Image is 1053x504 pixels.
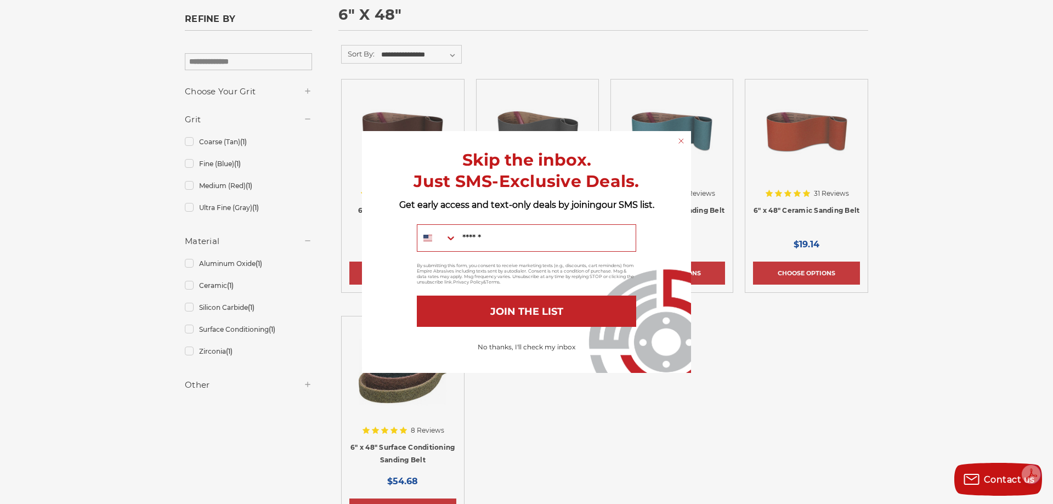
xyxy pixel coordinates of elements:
[417,296,636,327] button: JOIN THE LIST
[414,171,639,191] span: Just SMS-Exclusive Deals.
[984,474,1035,485] span: Contact us
[676,135,687,146] button: Close dialog
[486,279,501,285] a: Terms.
[417,263,636,285] p: By submitting this form, you consent to receive marketing texts (e.g., discounts, cart reminders)...
[462,150,591,170] span: Skip the inbox.
[417,225,457,251] button: Search Countries
[954,463,1042,496] button: Contact us
[399,200,602,210] span: Get early access and text-only deals by joining
[423,234,432,242] img: United States
[472,338,581,356] button: No thanks, I'll check my inbox
[602,200,654,210] span: our SMS list.
[453,279,483,285] a: Privacy Policy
